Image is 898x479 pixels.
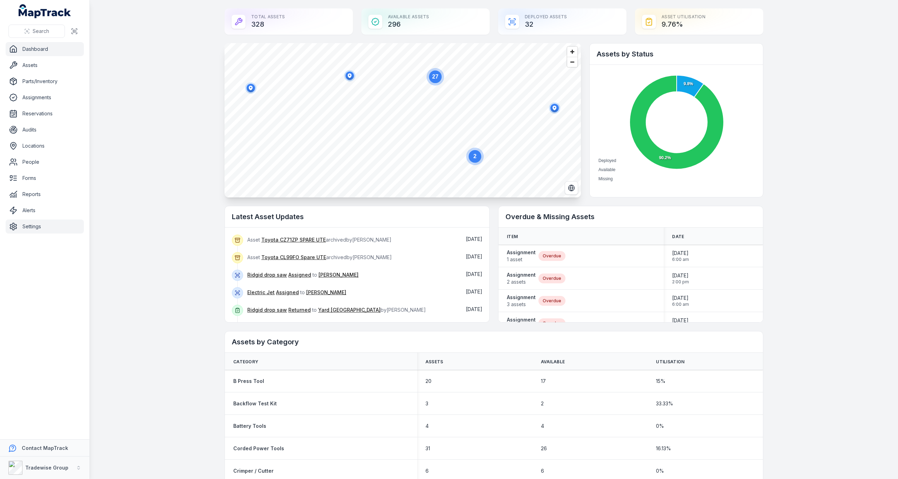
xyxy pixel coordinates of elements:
[507,316,536,323] strong: Assignment
[466,236,482,242] time: 9/26/2025, 9:19:34 AM
[466,254,482,259] time: 9/26/2025, 9:19:15 AM
[6,220,84,234] a: Settings
[541,378,546,385] span: 17
[224,43,581,197] canvas: Map
[288,271,311,278] a: Assigned
[507,234,518,239] span: Item
[656,445,671,452] span: 16.13 %
[507,294,536,301] strong: Assignment
[507,316,536,330] a: Assignment
[672,250,689,262] time: 7/30/2025, 6:00:00 AM
[247,307,426,313] span: to by [PERSON_NAME]
[6,203,84,217] a: Alerts
[466,306,482,312] span: [DATE]
[507,301,536,308] span: 3 assets
[538,318,565,328] div: Overdue
[6,155,84,169] a: People
[656,423,664,430] span: 0 %
[288,306,311,313] a: Returned
[474,153,477,159] text: 2
[507,271,536,285] a: Assignment2 assets
[425,359,443,365] span: Assets
[466,271,482,277] time: 9/26/2025, 6:28:31 AM
[466,254,482,259] span: [DATE]
[6,139,84,153] a: Locations
[319,271,358,278] a: [PERSON_NAME]
[541,467,544,474] span: 6
[656,359,684,365] span: Utilisation
[507,294,536,308] a: Assignment3 assets
[672,279,689,285] span: 2:00 pm
[538,251,565,261] div: Overdue
[247,237,391,243] span: Asset archived by [PERSON_NAME]
[541,400,544,407] span: 2
[425,400,428,407] span: 3
[6,107,84,121] a: Reservations
[672,272,689,285] time: 8/14/2025, 2:00:00 PM
[507,271,536,278] strong: Assignment
[598,176,613,181] span: Missing
[261,254,326,261] a: Toyota CL99FO Spare UTE
[6,187,84,201] a: Reports
[247,289,346,295] span: to
[425,378,431,385] span: 20
[432,74,438,80] text: 27
[598,158,616,163] span: Deployed
[507,278,536,285] span: 2 assets
[507,256,536,263] span: 1 asset
[247,272,358,278] span: to
[656,400,673,407] span: 33.33 %
[466,289,482,295] span: [DATE]
[233,467,274,474] strong: Crimper / Cutter
[672,234,684,239] span: Date
[672,257,689,262] span: 6:00 am
[425,467,429,474] span: 6
[466,271,482,277] span: [DATE]
[466,306,482,312] time: 9/26/2025, 5:54:50 AM
[597,49,756,59] h2: Assets by Status
[247,254,392,260] span: Asset archived by [PERSON_NAME]
[6,58,84,72] a: Assets
[538,274,565,283] div: Overdue
[247,289,275,296] a: Electric Jet
[656,378,665,385] span: 15 %
[247,306,287,313] a: Ridgid drop saw
[466,236,482,242] span: [DATE]
[567,47,577,57] button: Zoom in
[6,123,84,137] a: Audits
[507,249,536,256] strong: Assignment
[318,306,381,313] a: Yard [GEOGRAPHIC_DATA]
[466,289,482,295] time: 9/26/2025, 6:21:38 AM
[33,28,49,35] span: Search
[232,337,756,347] h2: Assets by Category
[672,295,689,307] time: 8/8/2025, 6:00:00 AM
[25,465,68,471] strong: Tradewise Group
[541,359,565,365] span: Available
[672,317,689,330] time: 8/29/2025, 4:00:00 AM
[672,250,689,257] span: [DATE]
[276,289,299,296] a: Assigned
[672,317,689,324] span: [DATE]
[233,400,277,407] a: Backflow Test Kit
[233,378,264,385] a: B Press Tool
[306,289,346,296] a: [PERSON_NAME]
[6,90,84,104] a: Assignments
[233,359,258,365] span: Category
[425,445,430,452] span: 31
[656,467,664,474] span: 0 %
[261,236,326,243] a: Toyota CZ71ZP SPARE UTE
[672,272,689,279] span: [DATE]
[672,302,689,307] span: 6:00 am
[247,271,287,278] a: Ridgid drop saw
[232,212,482,222] h2: Latest Asset Updates
[8,25,65,38] button: Search
[507,249,536,263] a: Assignment1 asset
[233,423,266,430] a: Battery Tools
[598,167,615,172] span: Available
[6,171,84,185] a: Forms
[425,423,429,430] span: 4
[565,181,578,195] button: Switch to Satellite View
